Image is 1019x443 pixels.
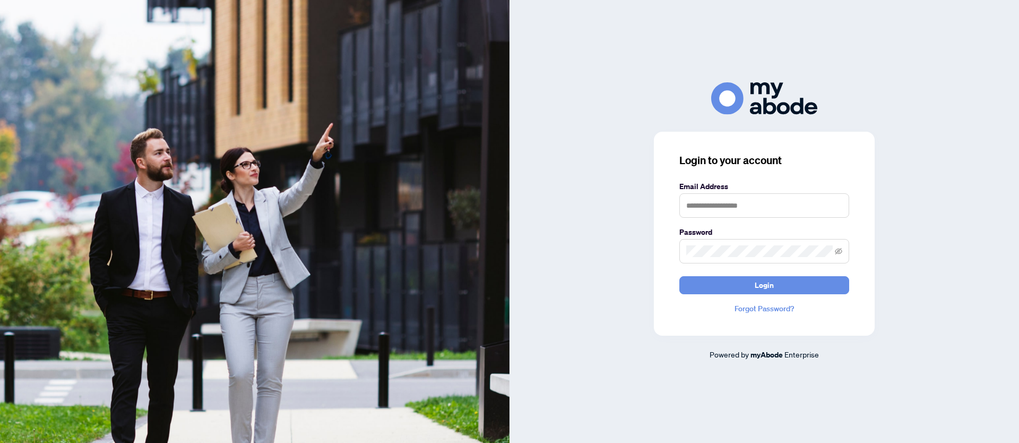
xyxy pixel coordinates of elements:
button: Login [679,276,849,294]
a: myAbode [750,349,783,361]
label: Password [679,226,849,238]
a: Forgot Password? [679,303,849,314]
img: ma-logo [711,82,817,115]
span: Login [755,277,774,294]
h3: Login to your account [679,153,849,168]
span: Enterprise [784,350,819,359]
label: Email Address [679,181,849,192]
span: Powered by [710,350,749,359]
span: eye-invisible [835,248,842,255]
